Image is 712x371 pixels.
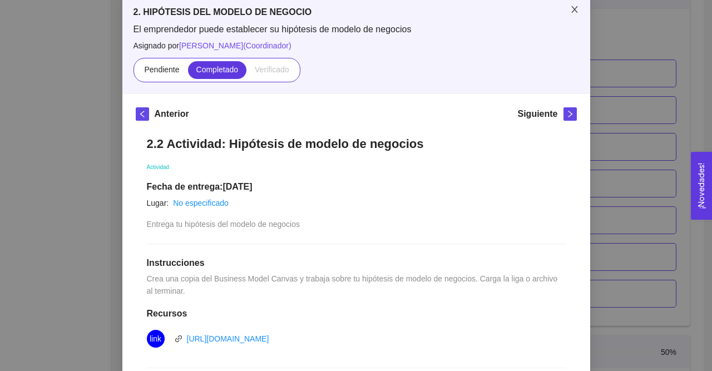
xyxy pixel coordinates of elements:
span: Asignado por [133,39,579,52]
h1: Instrucciones [147,258,566,269]
button: right [563,107,577,121]
button: left [136,107,149,121]
span: [PERSON_NAME] ( Coordinador ) [179,41,291,50]
a: [URL][DOMAIN_NAME] [187,334,269,343]
button: Open Feedback Widget [691,152,712,220]
h1: Fecha de entrega: [DATE] [147,181,566,192]
span: Entrega tu hipótesis del modelo de negocios [147,220,300,229]
span: left [136,110,149,118]
span: link [175,335,182,343]
h1: Recursos [147,308,566,319]
h5: 2. HIPÓTESIS DEL MODELO DE NEGOCIO [133,6,579,19]
a: No especificado [173,199,229,207]
span: right [564,110,576,118]
h5: Anterior [155,107,189,121]
span: Actividad [147,164,170,170]
span: Crea una copia del Business Model Canvas y trabaja sobre tu hipótesis de modelo de negocios. Carg... [147,274,560,295]
span: Pendiente [144,65,179,74]
span: close [570,5,579,14]
span: link [150,330,161,348]
h5: Siguiente [517,107,557,121]
span: El emprendedor puede establecer su hipótesis de modelo de negocios [133,23,579,36]
span: Completado [196,65,239,74]
span: Verificado [255,65,289,74]
h1: 2.2 Actividad: Hipótesis de modelo de negocios [147,136,566,151]
article: Lugar: [147,197,169,209]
